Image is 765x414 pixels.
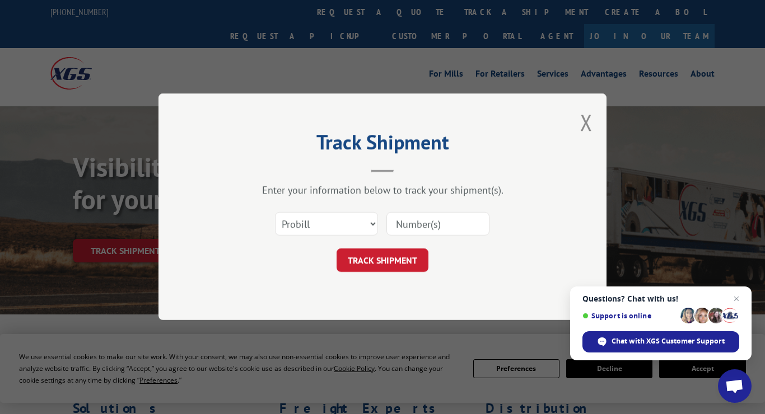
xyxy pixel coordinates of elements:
span: Questions? Chat with us! [582,294,739,303]
span: Chat with XGS Customer Support [612,336,725,346]
button: TRACK SHIPMENT [337,249,428,272]
span: Close chat [730,292,743,305]
h2: Track Shipment [214,134,551,156]
div: Enter your information below to track your shipment(s). [214,184,551,197]
span: Support is online [582,312,677,320]
div: Chat with XGS Customer Support [582,331,739,352]
button: Close modal [580,107,593,137]
div: Open chat [718,369,752,403]
input: Number(s) [386,213,489,236]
